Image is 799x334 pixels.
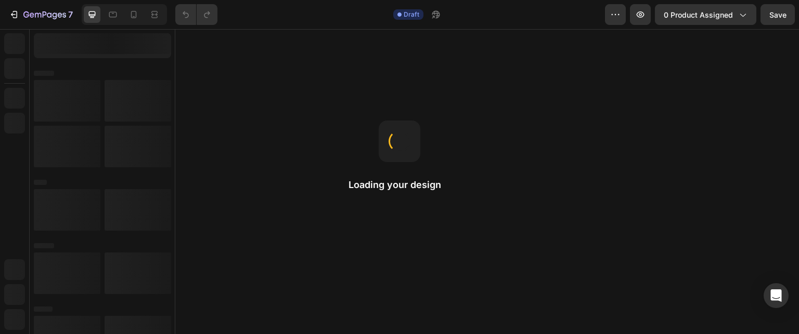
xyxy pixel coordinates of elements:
button: Save [761,4,795,25]
p: 7 [68,8,73,21]
span: Save [769,10,787,19]
span: Draft [404,10,419,19]
button: 0 product assigned [655,4,756,25]
div: Open Intercom Messenger [764,283,789,308]
div: Undo/Redo [175,4,217,25]
h2: Loading your design [349,179,450,191]
span: 0 product assigned [664,9,733,20]
button: 7 [4,4,78,25]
